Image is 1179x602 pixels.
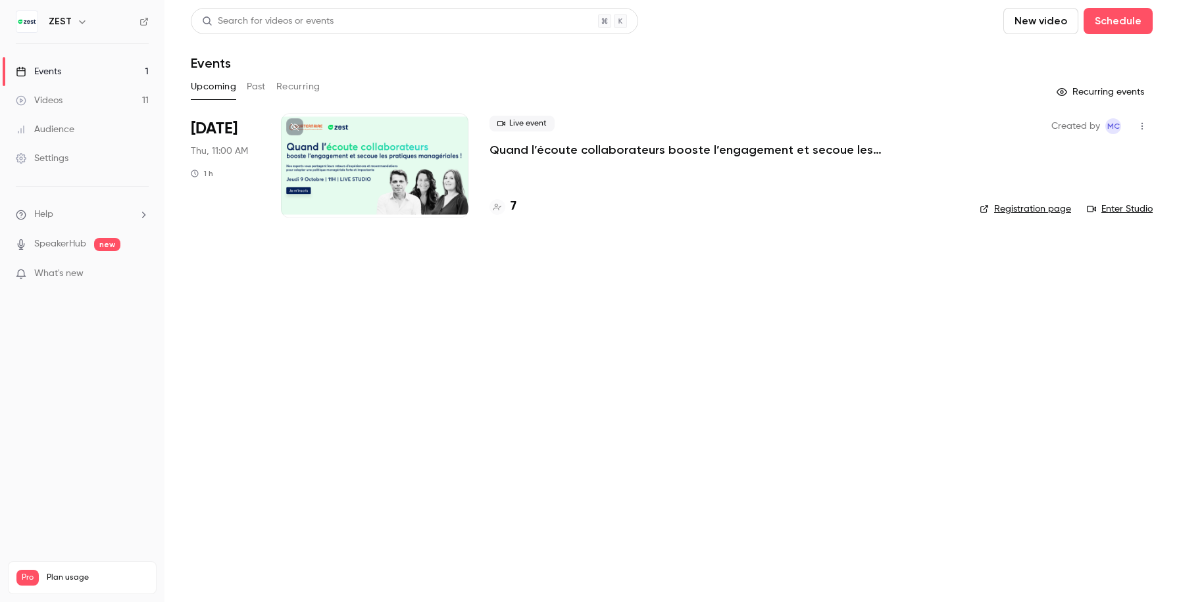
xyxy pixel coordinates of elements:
span: Help [34,208,53,221]
div: 1 h [191,168,213,179]
div: Oct 9 Thu, 11:00 AM (Europe/Paris) [191,113,260,218]
div: Events [16,65,61,78]
button: Schedule [1084,8,1153,34]
li: help-dropdown-opener [16,208,149,221]
span: Live event [489,116,555,131]
a: SpeakerHub [34,237,86,251]
button: Recurring events [1051,81,1153,103]
div: Settings [16,152,68,165]
a: Enter Studio [1087,202,1153,216]
span: MC [1107,118,1120,134]
a: 7 [489,198,516,216]
iframe: Noticeable Trigger [133,268,149,280]
a: Quand l’écoute collaborateurs booste l’engagement et secoue les pratiques managériales ! [489,142,884,158]
span: Marie Cannaferina [1105,118,1121,134]
button: Upcoming [191,76,236,97]
button: Past [247,76,266,97]
span: [DATE] [191,118,238,139]
span: Thu, 11:00 AM [191,145,248,158]
span: What's new [34,267,84,281]
h1: Events [191,55,231,71]
button: Recurring [276,76,320,97]
span: Pro [16,570,39,586]
div: Videos [16,94,63,107]
div: Search for videos or events [202,14,334,28]
img: ZEST [16,11,38,32]
h4: 7 [511,198,516,216]
span: Plan usage [47,572,148,583]
div: Audience [16,123,74,136]
a: Registration page [980,202,1071,216]
button: New video [1003,8,1078,34]
span: Created by [1051,118,1100,134]
span: new [94,238,120,251]
h6: ZEST [49,15,72,28]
